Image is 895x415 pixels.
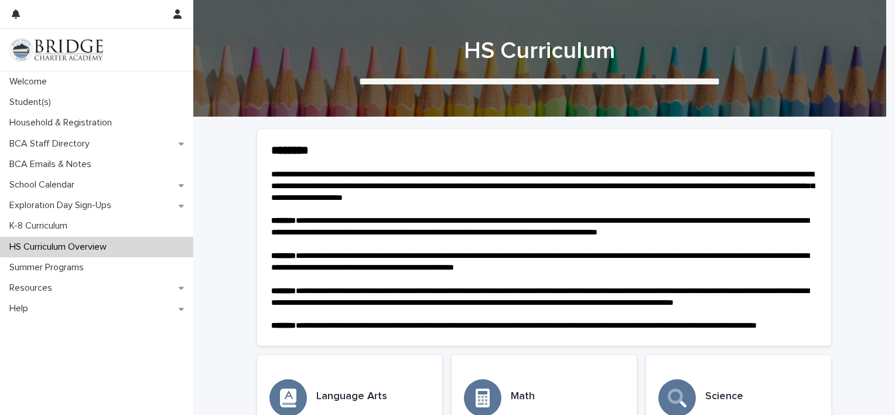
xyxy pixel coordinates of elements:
p: BCA Staff Directory [5,138,99,149]
p: Summer Programs [5,262,93,273]
h1: HS Curriculum [252,37,826,65]
p: BCA Emails & Notes [5,159,101,170]
p: K-8 Curriculum [5,220,77,232]
img: V1C1m3IdTEidaUdm9Hs0 [9,38,103,62]
p: Resources [5,283,62,294]
p: Student(s) [5,97,60,108]
p: Household & Registration [5,117,121,128]
h3: Language Arts [316,390,387,403]
p: HS Curriculum Overview [5,241,116,253]
p: Exploration Day Sign-Ups [5,200,121,211]
h3: Science [705,390,743,403]
p: Help [5,303,37,314]
p: Welcome [5,76,56,87]
h3: Math [511,390,535,403]
p: School Calendar [5,179,84,191]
